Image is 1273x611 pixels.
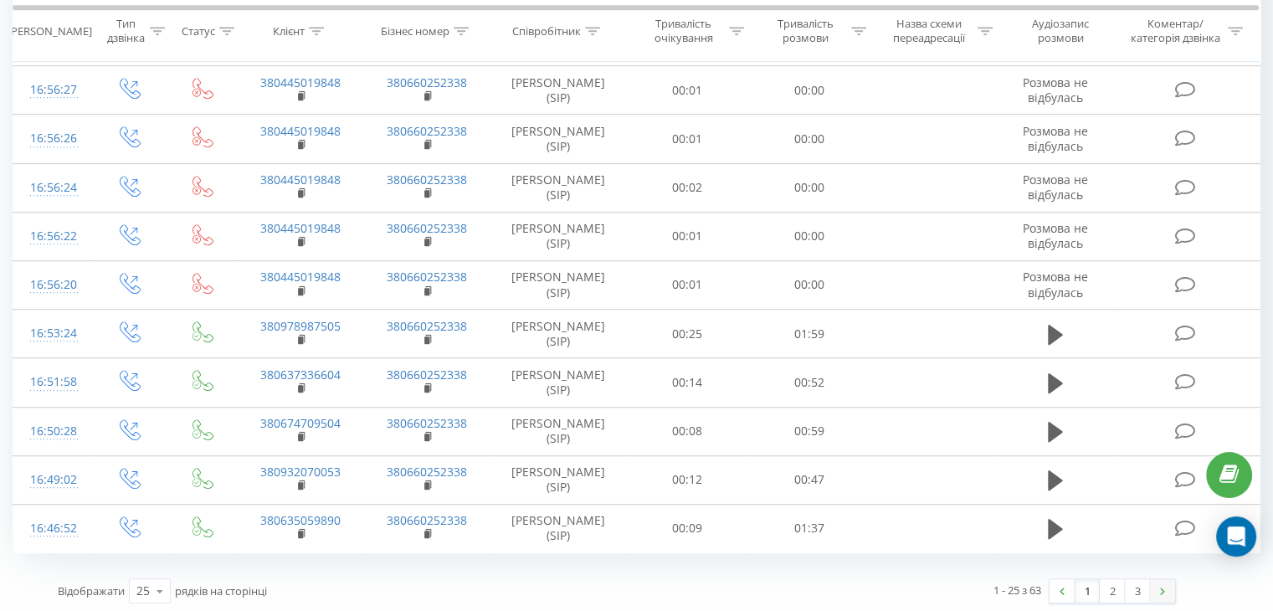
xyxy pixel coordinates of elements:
[490,66,627,115] td: [PERSON_NAME] (SIP)
[30,172,74,204] div: 16:56:24
[105,18,145,46] div: Тип дзвінка
[260,367,341,383] a: 380637336604
[175,583,267,598] span: рядків на сторінці
[387,367,467,383] a: 380660252338
[627,260,748,309] td: 00:01
[1100,579,1125,603] a: 2
[1216,516,1256,557] div: Open Intercom Messenger
[387,464,467,480] a: 380660252338
[748,163,870,212] td: 00:00
[387,123,467,139] a: 380660252338
[748,115,870,163] td: 00:00
[490,504,627,552] td: [PERSON_NAME] (SIP)
[642,18,726,46] div: Тривалість очікування
[490,310,627,358] td: [PERSON_NAME] (SIP)
[30,464,74,496] div: 16:49:02
[30,220,74,253] div: 16:56:22
[260,220,341,236] a: 380445019848
[627,115,748,163] td: 00:01
[260,415,341,431] a: 380674709504
[260,269,341,285] a: 380445019848
[260,172,341,187] a: 380445019848
[627,504,748,552] td: 00:09
[387,220,467,236] a: 380660252338
[748,66,870,115] td: 00:00
[490,358,627,407] td: [PERSON_NAME] (SIP)
[993,582,1041,598] div: 1 - 25 з 63
[1012,18,1110,46] div: Аудіозапис розмови
[1023,123,1088,154] span: Розмова не відбулась
[1126,18,1224,46] div: Коментар/категорія дзвінка
[490,407,627,455] td: [PERSON_NAME] (SIP)
[490,163,627,212] td: [PERSON_NAME] (SIP)
[1075,579,1100,603] a: 1
[748,358,870,407] td: 00:52
[30,269,74,301] div: 16:56:20
[490,115,627,163] td: [PERSON_NAME] (SIP)
[387,172,467,187] a: 380660252338
[885,18,973,46] div: Назва схеми переадресації
[1023,220,1088,251] span: Розмова не відбулась
[627,66,748,115] td: 00:01
[1023,269,1088,300] span: Розмова не відбулась
[260,512,341,528] a: 380635059890
[387,512,467,528] a: 380660252338
[748,212,870,260] td: 00:00
[387,74,467,90] a: 380660252338
[260,464,341,480] a: 380932070053
[381,24,449,39] div: Бізнес номер
[260,74,341,90] a: 380445019848
[136,583,150,599] div: 25
[30,366,74,398] div: 16:51:58
[748,260,870,309] td: 00:00
[1023,74,1088,105] span: Розмова не відбулась
[512,24,581,39] div: Співробітник
[748,455,870,504] td: 00:47
[627,407,748,455] td: 00:08
[260,318,341,334] a: 380978987505
[260,123,341,139] a: 380445019848
[1023,172,1088,203] span: Розмова не відбулась
[58,583,125,598] span: Відображати
[490,455,627,504] td: [PERSON_NAME] (SIP)
[748,407,870,455] td: 00:59
[748,504,870,552] td: 01:37
[490,212,627,260] td: [PERSON_NAME] (SIP)
[30,74,74,106] div: 16:56:27
[627,358,748,407] td: 00:14
[30,415,74,448] div: 16:50:28
[627,455,748,504] td: 00:12
[627,163,748,212] td: 00:02
[1125,579,1150,603] a: 3
[30,122,74,155] div: 16:56:26
[387,269,467,285] a: 380660252338
[627,310,748,358] td: 00:25
[627,212,748,260] td: 00:01
[273,24,305,39] div: Клієнт
[387,318,467,334] a: 380660252338
[490,260,627,309] td: [PERSON_NAME] (SIP)
[8,24,92,39] div: [PERSON_NAME]
[30,317,74,350] div: 16:53:24
[748,310,870,358] td: 01:59
[763,18,847,46] div: Тривалість розмови
[30,512,74,545] div: 16:46:52
[387,415,467,431] a: 380660252338
[182,24,215,39] div: Статус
